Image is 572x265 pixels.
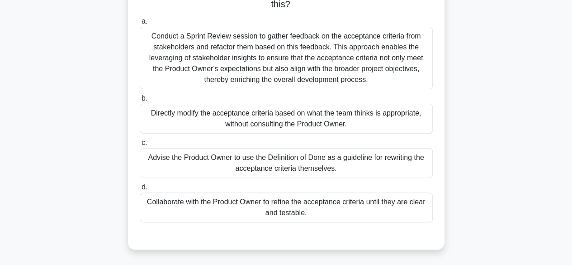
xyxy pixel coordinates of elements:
div: Collaborate with the Product Owner to refine the acceptance criteria until they are clear and tes... [140,193,433,222]
span: c. [142,139,147,146]
div: Directly modify the acceptance criteria based on what the team thinks is appropriate, without con... [140,104,433,134]
div: Advise the Product Owner to use the Definition of Done as a guideline for rewriting the acceptanc... [140,148,433,178]
span: d. [142,183,147,191]
span: b. [142,94,147,102]
div: Conduct a Sprint Review session to gather feedback on the acceptance criteria from stakeholders a... [140,27,433,89]
span: a. [142,17,147,25]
